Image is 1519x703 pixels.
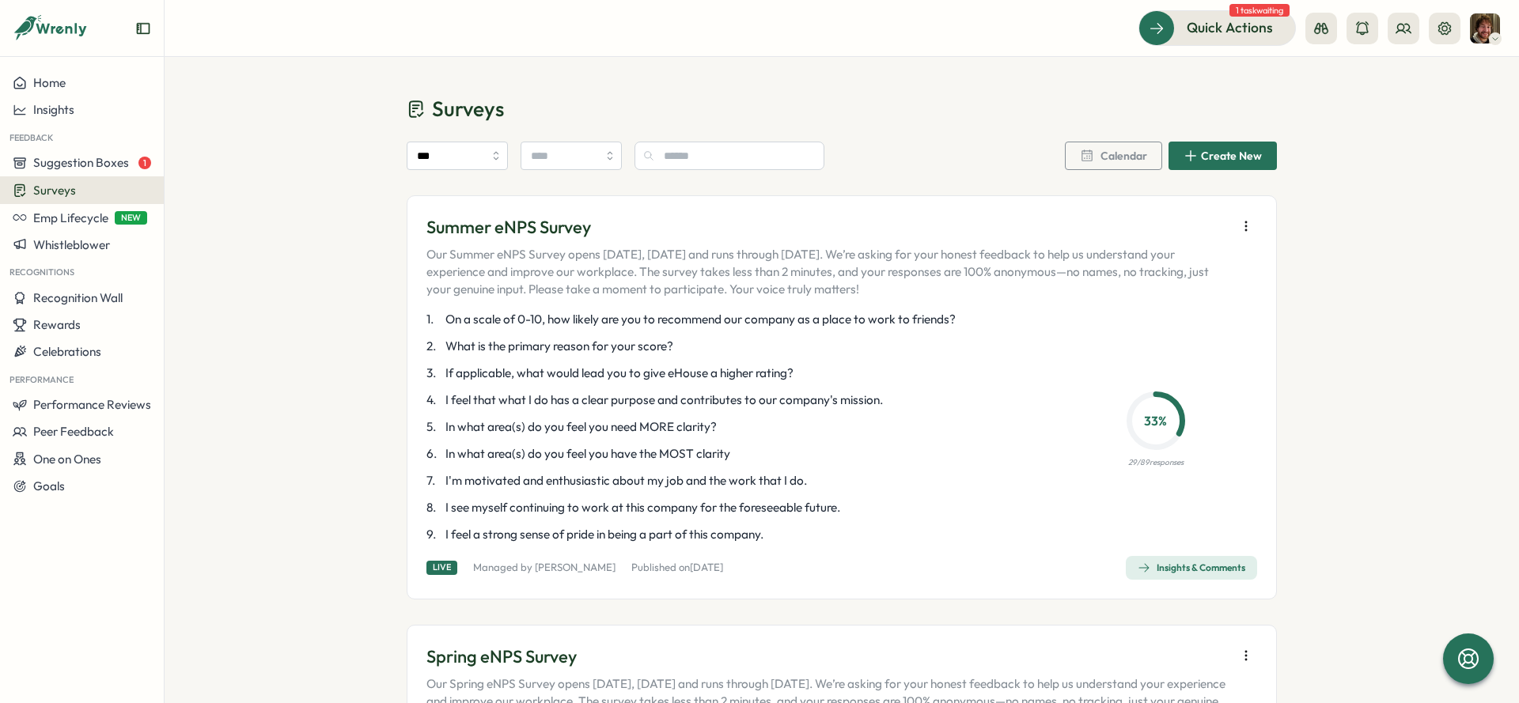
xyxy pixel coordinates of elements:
span: If applicable, what would lead you to give eHouse a higher rating? [445,365,794,382]
span: Suggestion Boxes [33,155,129,170]
span: Recognition Wall [33,290,123,305]
span: I'm motivated and enthusiastic about my job and the work that I do. [445,472,807,489]
span: I feel that what I do has a clear purpose and contributes to our company's mission. [445,391,883,409]
button: Insights & Comments [1126,556,1257,580]
span: I feel a strong sense of pride in being a part of this company. [445,526,763,543]
a: [PERSON_NAME] [535,561,616,573]
p: Published on [631,561,723,575]
img: Nick Lacasse [1470,13,1500,43]
span: Rewards [33,317,81,332]
button: Expand sidebar [135,21,151,36]
span: Celebrations [33,344,101,359]
span: 2 . [426,338,442,355]
span: 1 task waiting [1229,4,1290,17]
span: Performance Reviews [33,397,151,412]
button: Create New [1169,142,1277,170]
p: Summer eNPS Survey [426,215,1229,240]
button: Quick Actions [1138,10,1296,45]
p: Managed by [473,561,616,575]
span: What is the primary reason for your score? [445,338,673,355]
div: Live [426,561,457,574]
span: Calendar [1100,150,1147,161]
span: On a scale of 0-10, how likely are you to recommend our company as a place to work to friends? [445,311,956,328]
p: 33 % [1131,411,1180,431]
span: Emp Lifecycle [33,210,108,225]
span: NEW [115,211,147,225]
span: One on Ones [33,452,101,467]
span: In what area(s) do you feel you have the MOST clarity [445,445,730,463]
span: 3 . [426,365,442,382]
span: Peer Feedback [33,424,114,439]
span: Goals [33,478,65,493]
span: Quick Actions [1187,17,1273,38]
span: I see myself continuing to work at this company for the foreseeable future. [445,499,840,516]
p: 29 / 89 responses [1128,456,1184,469]
div: Insights & Comments [1138,561,1245,574]
span: In what area(s) do you feel you need MORE clarity? [445,418,717,436]
span: 7 . [426,472,442,489]
span: 9 . [426,526,442,543]
span: 8 . [426,499,442,516]
span: 1 [138,157,151,169]
span: Home [33,75,66,90]
span: Surveys [33,183,76,198]
span: 1 . [426,311,442,328]
span: Insights [33,102,74,117]
span: Surveys [432,95,504,123]
span: [DATE] [690,561,723,573]
span: Whistleblower [33,237,110,252]
button: Calendar [1065,142,1162,170]
span: 5 . [426,418,442,436]
p: Our Summer eNPS Survey opens [DATE], [DATE] and runs through [DATE]. We’re asking for your honest... [426,246,1229,298]
span: 6 . [426,445,442,463]
span: 4 . [426,391,442,409]
span: Create New [1201,150,1262,161]
p: Spring eNPS Survey [426,644,1229,669]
